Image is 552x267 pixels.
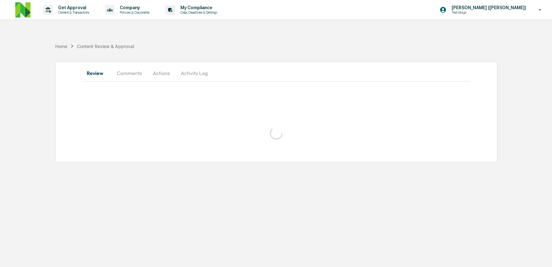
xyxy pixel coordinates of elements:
div: secondary tabs example [83,65,470,81]
p: Policies & Documents [115,10,153,15]
p: My Compliance [175,5,220,10]
div: Home [55,44,67,49]
button: Activity Log [176,65,213,81]
button: Comments [112,65,147,81]
img: logo [15,2,30,17]
p: Company [115,5,153,10]
p: Test Group [447,10,509,15]
div: Content Review & Approval [77,44,134,49]
p: Get Approval [53,5,92,10]
p: Data, Deadlines & Settings [175,10,220,15]
button: Review [83,65,112,81]
p: Content & Transactions [53,10,92,15]
button: Actions [147,65,176,81]
p: [PERSON_NAME] ([PERSON_NAME]) [447,5,529,10]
